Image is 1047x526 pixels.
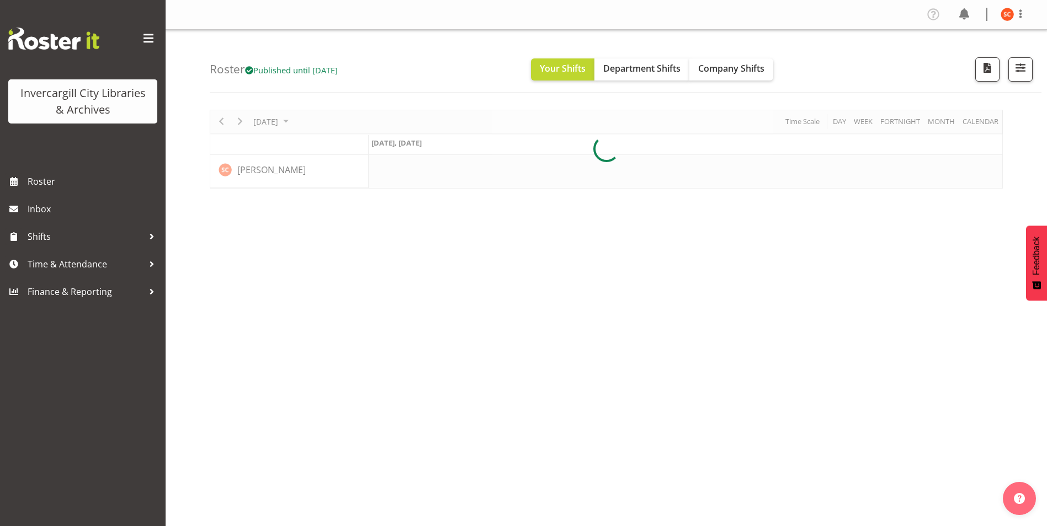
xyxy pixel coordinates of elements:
[1026,226,1047,300] button: Feedback - Show survey
[1008,57,1033,82] button: Filter Shifts
[8,28,99,50] img: Rosterit website logo
[603,62,681,74] span: Department Shifts
[28,256,144,272] span: Time & Attendance
[698,62,764,74] span: Company Shifts
[245,65,338,76] span: Published until [DATE]
[1014,493,1025,504] img: help-xxl-2.png
[594,58,689,80] button: Department Shifts
[689,58,773,80] button: Company Shifts
[975,57,1000,82] button: Download a PDF of the roster for the current day
[19,85,146,118] div: Invercargill City Libraries & Archives
[210,63,338,76] h4: Roster
[1001,8,1014,21] img: serena-casey11690.jpg
[531,58,594,80] button: Your Shifts
[28,283,144,300] span: Finance & Reporting
[28,173,160,190] span: Roster
[28,228,144,245] span: Shifts
[540,62,586,74] span: Your Shifts
[28,201,160,217] span: Inbox
[1032,237,1041,275] span: Feedback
